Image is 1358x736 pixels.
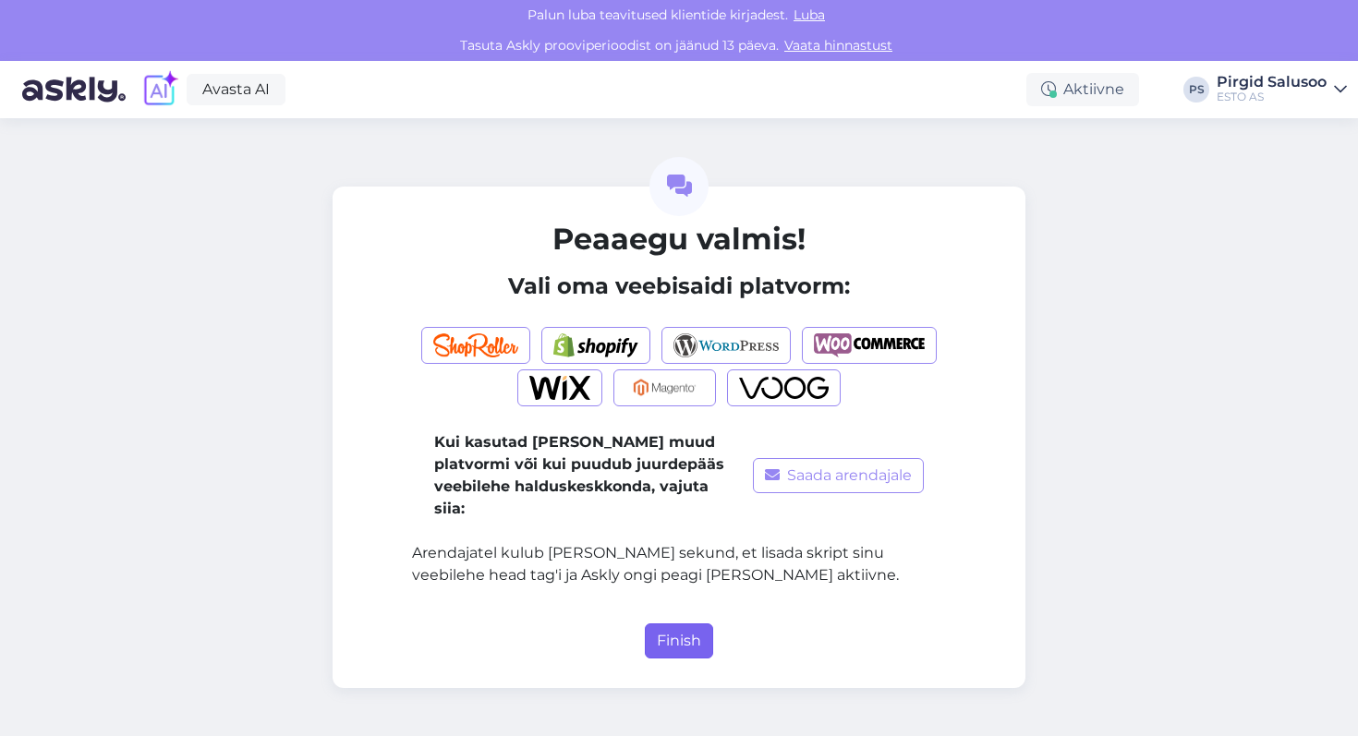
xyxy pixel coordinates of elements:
[625,376,704,400] img: Magento
[434,433,724,517] b: Kui kasutad [PERSON_NAME] muud platvormi või kui puudub juurdepääs veebilehe halduskeskkonda, vaj...
[1217,75,1347,104] a: Pirgid SalusooESTO AS
[814,333,925,357] img: Woocommerce
[1183,77,1209,103] div: PS
[779,37,898,54] a: Vaata hinnastust
[412,273,946,300] h4: Vali oma veebisaidi platvorm:
[433,333,518,357] img: Shoproller
[673,333,780,357] img: Wordpress
[553,333,638,357] img: Shopify
[645,623,713,658] button: Finish
[1217,75,1327,90] div: Pirgid Salusoo
[1026,73,1139,106] div: Aktiivne
[753,458,924,493] button: Saada arendajale
[529,376,591,400] img: Wix
[412,222,946,257] h2: Peaaegu valmis!
[412,542,946,586] p: Arendajatel kulub [PERSON_NAME] sekund, et lisada skript sinu veebilehe head tag'i ja Askly ongi ...
[187,74,285,105] a: Avasta AI
[739,376,830,400] img: Voog
[788,6,831,23] span: Luba
[140,70,179,109] img: explore-ai
[1217,90,1327,104] div: ESTO AS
